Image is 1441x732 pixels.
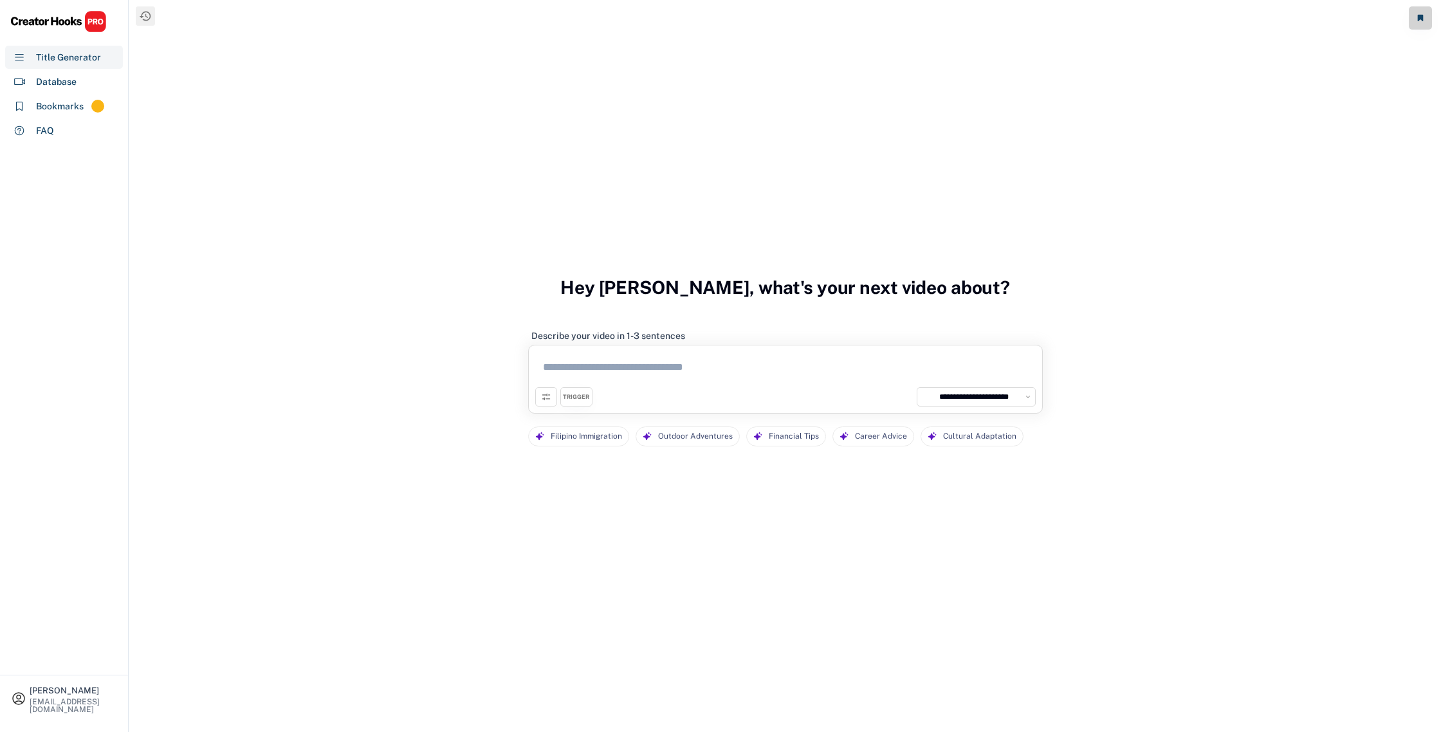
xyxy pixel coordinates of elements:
img: CHPRO%20Logo.svg [10,10,107,33]
div: Describe your video in 1-3 sentences [531,330,685,342]
div: [PERSON_NAME] [30,686,117,695]
div: TRIGGER [563,393,589,401]
div: Filipino Immigration [551,427,622,446]
div: Outdoor Adventures [658,427,733,446]
div: FAQ [36,124,54,138]
img: yH5BAEAAAAALAAAAAABAAEAAAIBRAA7 [921,391,932,403]
div: Title Generator [36,51,101,64]
div: Database [36,75,77,89]
div: [EMAIL_ADDRESS][DOMAIN_NAME] [30,698,117,713]
div: Cultural Adaptation [943,427,1016,446]
h3: Hey [PERSON_NAME], what's your next video about? [560,263,1010,312]
div: Bookmarks [36,100,84,113]
div: Career Advice [855,427,907,446]
div: Financial Tips [769,427,819,446]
